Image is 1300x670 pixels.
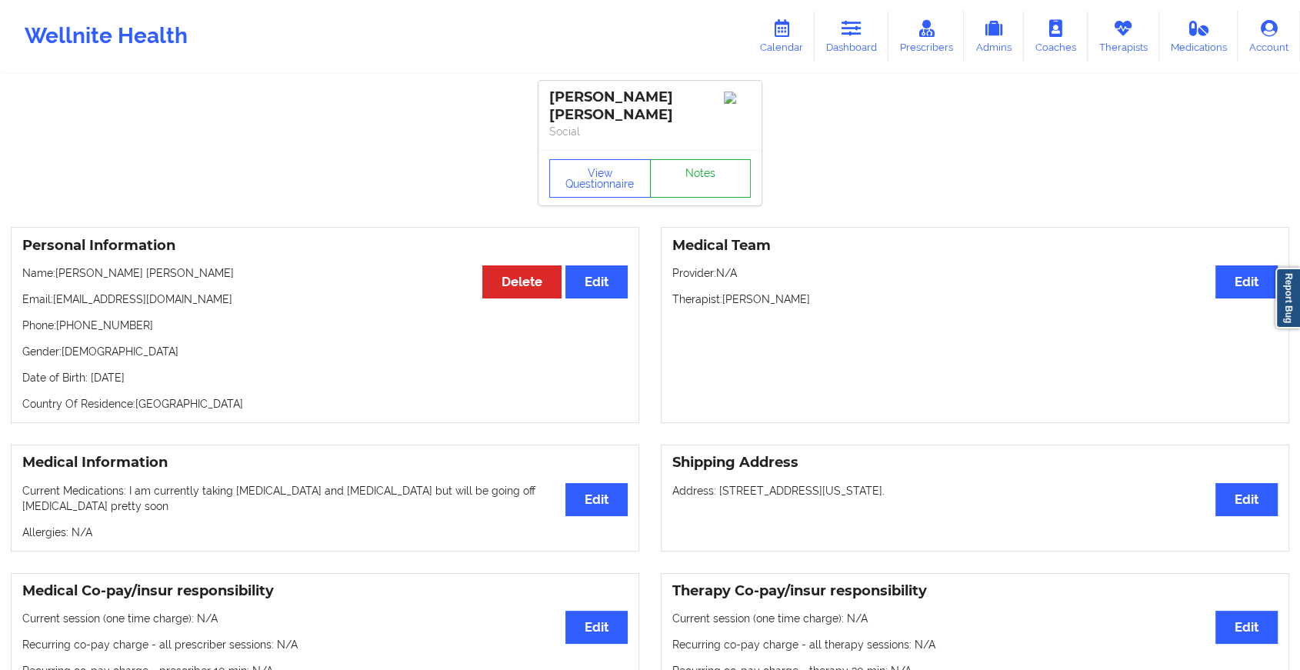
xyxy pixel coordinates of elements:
[22,396,628,412] p: Country Of Residence: [GEOGRAPHIC_DATA]
[22,611,628,626] p: Current session (one time charge): N/A
[549,159,651,198] button: View Questionnaire
[1238,11,1300,62] a: Account
[1215,483,1278,516] button: Edit
[1215,611,1278,644] button: Edit
[549,88,751,124] div: [PERSON_NAME] [PERSON_NAME]
[1024,11,1088,62] a: Coaches
[815,11,888,62] a: Dashboard
[1088,11,1159,62] a: Therapists
[672,483,1278,498] p: Address: [STREET_ADDRESS][US_STATE].
[22,582,628,600] h3: Medical Co-pay/insur responsibility
[888,11,965,62] a: Prescribers
[672,292,1278,307] p: Therapist: [PERSON_NAME]
[672,454,1278,472] h3: Shipping Address
[1215,265,1278,298] button: Edit
[1275,268,1300,328] a: Report Bug
[22,637,628,652] p: Recurring co-pay charge - all prescriber sessions : N/A
[672,582,1278,600] h3: Therapy Co-pay/insur responsibility
[22,265,628,281] p: Name: [PERSON_NAME] [PERSON_NAME]
[672,265,1278,281] p: Provider: N/A
[748,11,815,62] a: Calendar
[724,92,751,104] img: Image%2Fplaceholer-image.png
[565,611,628,644] button: Edit
[22,525,628,540] p: Allergies: N/A
[565,483,628,516] button: Edit
[1159,11,1238,62] a: Medications
[549,124,751,139] p: Social
[672,637,1278,652] p: Recurring co-pay charge - all therapy sessions : N/A
[650,159,752,198] a: Notes
[482,265,562,298] button: Delete
[672,237,1278,255] h3: Medical Team
[22,237,628,255] h3: Personal Information
[22,454,628,472] h3: Medical Information
[22,344,628,359] p: Gender: [DEMOGRAPHIC_DATA]
[672,611,1278,626] p: Current session (one time charge): N/A
[22,292,628,307] p: Email: [EMAIL_ADDRESS][DOMAIN_NAME]
[565,265,628,298] button: Edit
[964,11,1024,62] a: Admins
[22,370,628,385] p: Date of Birth: [DATE]
[22,318,628,333] p: Phone: [PHONE_NUMBER]
[22,483,628,514] p: Current Medications: I am currently taking [MEDICAL_DATA] and [MEDICAL_DATA] but will be going of...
